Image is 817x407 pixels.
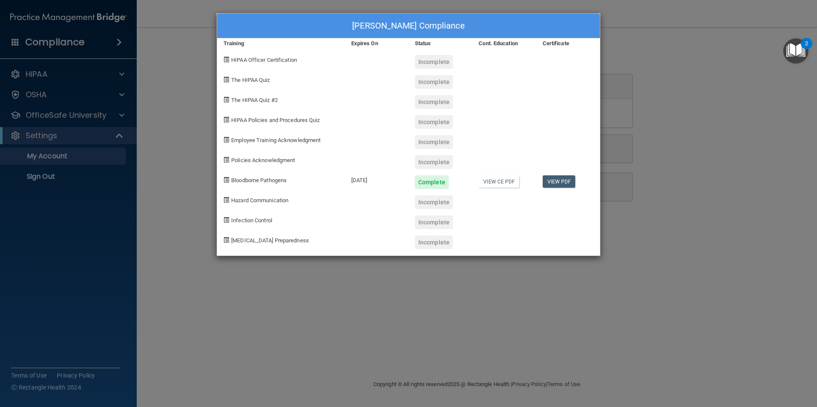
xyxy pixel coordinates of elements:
[536,38,600,49] div: Certificate
[231,177,287,183] span: Bloodborne Pathogens
[415,75,453,89] div: Incomplete
[415,215,453,229] div: Incomplete
[783,38,808,64] button: Open Resource Center, 2 new notifications
[231,217,272,224] span: Infection Control
[345,38,408,49] div: Expires On
[231,197,288,203] span: Hazard Communication
[415,135,453,149] div: Incomplete
[217,14,600,38] div: [PERSON_NAME] Compliance
[479,175,519,188] a: View CE PDF
[231,77,270,83] span: The HIPAA Quiz
[543,175,576,188] a: View PDF
[415,195,453,209] div: Incomplete
[805,44,808,55] div: 2
[415,115,453,129] div: Incomplete
[345,169,408,189] div: [DATE]
[231,137,320,143] span: Employee Training Acknowledgment
[415,175,449,189] div: Complete
[415,95,453,109] div: Incomplete
[231,57,297,63] span: HIPAA Officer Certification
[231,117,320,123] span: HIPAA Policies and Procedures Quiz
[231,237,309,244] span: [MEDICAL_DATA] Preparedness
[415,155,453,169] div: Incomplete
[217,38,345,49] div: Training
[415,55,453,69] div: Incomplete
[231,157,295,163] span: Policies Acknowledgment
[408,38,472,49] div: Status
[415,235,453,249] div: Incomplete
[231,97,278,103] span: The HIPAA Quiz #2
[472,38,536,49] div: Cont. Education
